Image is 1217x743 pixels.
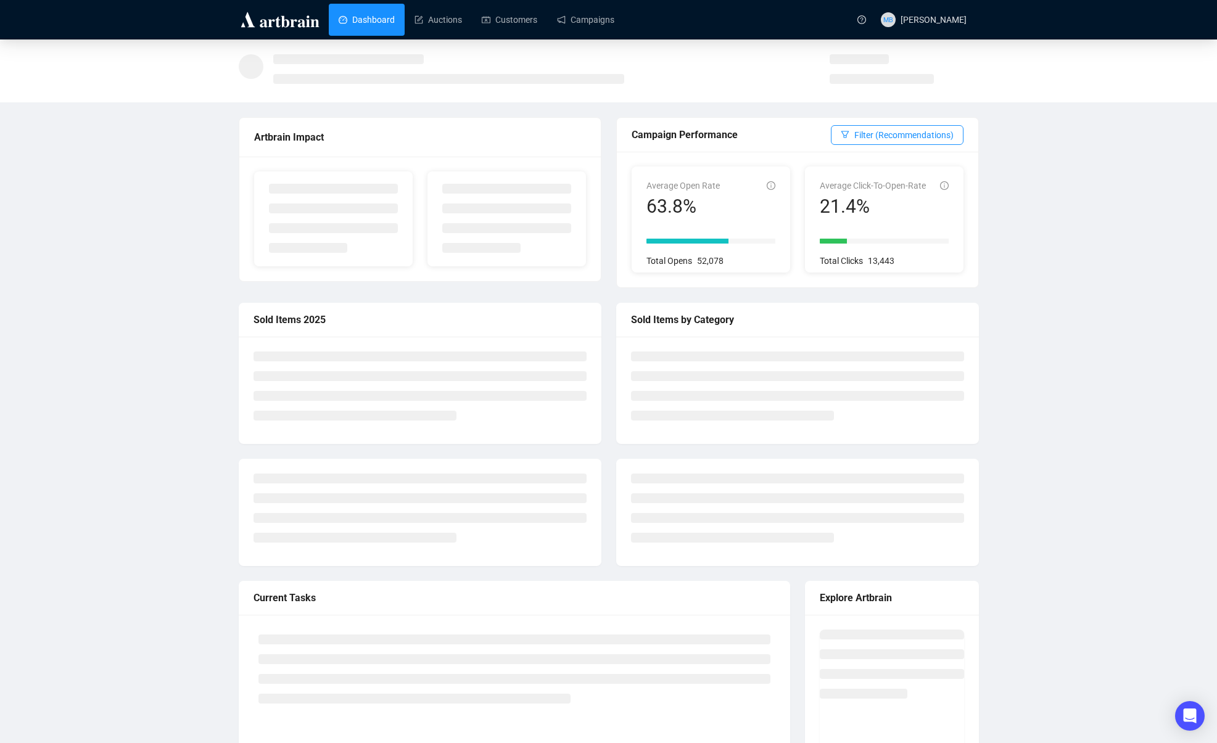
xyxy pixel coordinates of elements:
[857,15,866,24] span: question-circle
[254,590,775,605] div: Current Tasks
[557,4,614,36] a: Campaigns
[339,4,395,36] a: Dashboard
[415,4,462,36] a: Auctions
[254,312,587,327] div: Sold Items 2025
[767,181,775,190] span: info-circle
[646,256,692,266] span: Total Opens
[646,195,720,218] div: 63.8%
[632,127,831,142] div: Campaign Performance
[820,256,863,266] span: Total Clicks
[254,129,586,145] div: Artbrain Impact
[901,15,967,25] span: [PERSON_NAME]
[868,256,894,266] span: 13,443
[697,256,724,266] span: 52,078
[631,312,964,327] div: Sold Items by Category
[854,128,954,142] span: Filter (Recommendations)
[820,181,926,191] span: Average Click-To-Open-Rate
[831,125,963,145] button: Filter (Recommendations)
[820,590,964,605] div: Explore Artbrain
[820,195,926,218] div: 21.4%
[883,14,893,25] span: MB
[940,181,949,190] span: info-circle
[841,130,849,139] span: filter
[482,4,537,36] a: Customers
[646,181,720,191] span: Average Open Rate
[1175,701,1205,731] div: Open Intercom Messenger
[239,10,321,30] img: logo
